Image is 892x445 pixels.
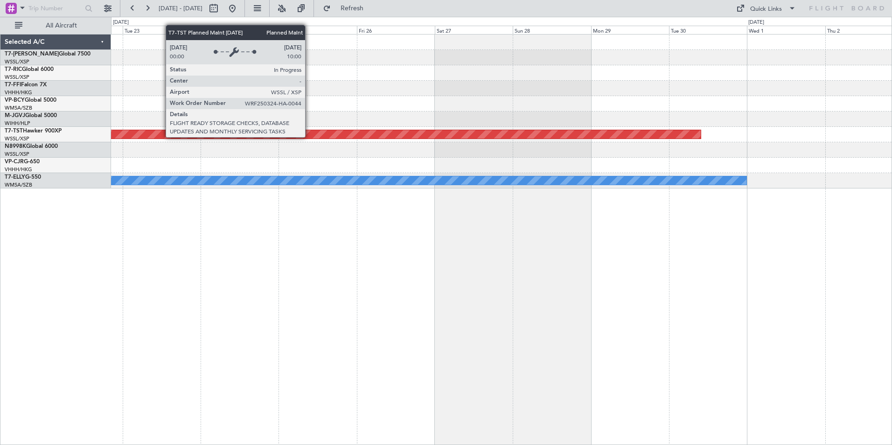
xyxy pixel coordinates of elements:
button: Refresh [319,1,375,16]
span: T7-RIC [5,67,22,72]
a: T7-[PERSON_NAME]Global 7500 [5,51,91,57]
span: All Aircraft [24,22,98,29]
button: All Aircraft [10,18,101,33]
a: T7-TSTHawker 900XP [5,128,62,134]
a: WSSL/XSP [5,151,29,158]
a: VHHH/HKG [5,89,32,96]
a: WMSA/SZB [5,181,32,188]
a: WSSL/XSP [5,74,29,81]
a: N8998KGlobal 6000 [5,144,58,149]
div: Wed 1 [747,26,825,34]
a: WSSL/XSP [5,135,29,142]
span: T7-ELLY [5,174,25,180]
a: VHHH/HKG [5,166,32,173]
span: T7-FFI [5,82,21,88]
span: VP-BCY [5,97,25,103]
input: Trip Number [28,1,82,15]
a: WSSL/XSP [5,58,29,65]
div: [DATE] [113,19,129,27]
a: T7-FFIFalcon 7X [5,82,47,88]
div: Mon 29 [591,26,669,34]
a: WIHH/HLP [5,120,30,127]
span: M-JGVJ [5,113,25,118]
div: Tue 23 [123,26,201,34]
div: [DATE] [748,19,764,27]
span: N8998K [5,144,26,149]
a: WMSA/SZB [5,104,32,111]
a: M-JGVJGlobal 5000 [5,113,57,118]
div: Quick Links [750,5,782,14]
a: T7-ELLYG-550 [5,174,41,180]
button: Quick Links [732,1,801,16]
div: Fri 26 [357,26,435,34]
span: T7-[PERSON_NAME] [5,51,59,57]
span: [DATE] - [DATE] [159,4,202,13]
a: VP-CJRG-650 [5,159,40,165]
div: Wed 24 [201,26,279,34]
div: Sat 27 [435,26,513,34]
div: Sun 28 [513,26,591,34]
a: T7-RICGlobal 6000 [5,67,54,72]
span: VP-CJR [5,159,24,165]
div: Tue 30 [669,26,747,34]
span: T7-TST [5,128,23,134]
div: Thu 25 [279,26,356,34]
a: VP-BCYGlobal 5000 [5,97,56,103]
span: Refresh [333,5,372,12]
